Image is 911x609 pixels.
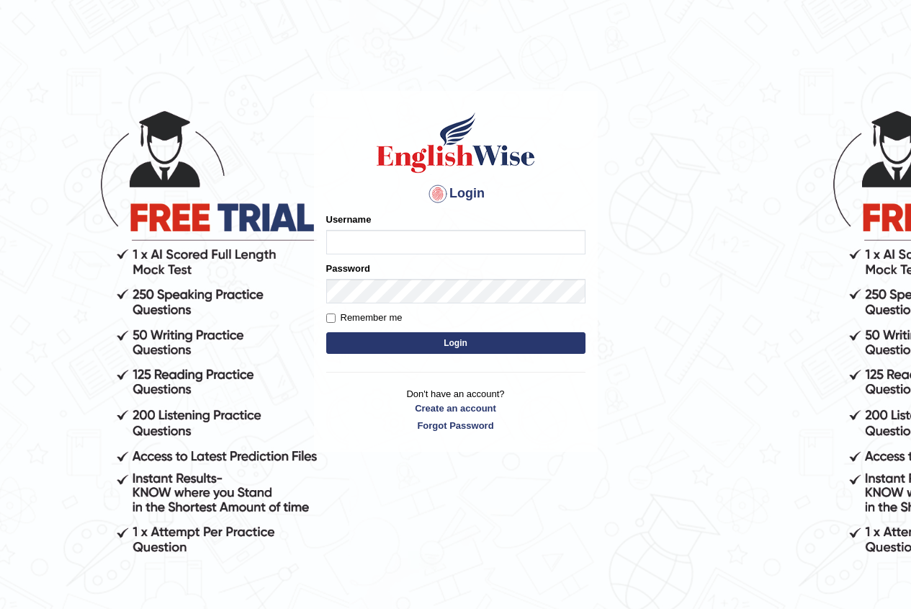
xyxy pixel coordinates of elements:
p: Don't have an account? [326,387,585,432]
label: Username [326,213,372,226]
img: Logo of English Wise sign in for intelligent practice with AI [374,110,538,175]
label: Password [326,262,370,275]
label: Remember me [326,311,403,325]
input: Remember me [326,314,336,323]
a: Forgot Password [326,419,585,432]
a: Create an account [326,401,585,415]
button: Login [326,332,585,354]
h4: Login [326,182,585,205]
